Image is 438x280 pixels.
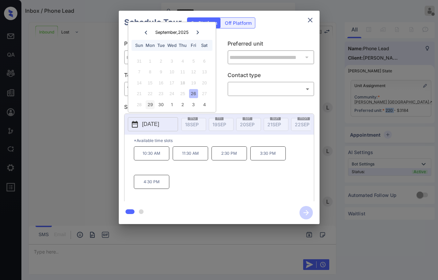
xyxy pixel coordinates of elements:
[200,100,209,109] div: Choose Saturday, October 4th, 2025
[167,57,176,66] div: Not available Wednesday, September 3rd, 2025
[134,135,314,146] p: *Available time slots
[167,89,176,98] div: Not available Wednesday, September 24th, 2025
[156,57,165,66] div: Not available Tuesday, September 2nd, 2025
[135,67,144,76] div: Not available Sunday, September 7th, 2025
[156,41,165,50] div: Tue
[178,67,187,76] div: Not available Thursday, September 11th, 2025
[156,89,165,98] div: Not available Tuesday, September 23rd, 2025
[156,78,165,87] div: Not available Tuesday, September 16th, 2025
[200,67,209,76] div: Not available Saturday, September 13th, 2025
[142,120,159,128] p: [DATE]
[178,100,187,109] div: Choose Thursday, October 2nd, 2025
[189,89,198,98] div: Choose Friday, September 26th, 2025
[303,13,317,27] button: close
[167,100,176,109] div: Choose Wednesday, October 1st, 2025
[134,175,169,189] p: 4:30 PM
[119,11,187,34] h2: Schedule Tour
[146,57,155,66] div: Not available Monday, September 1st, 2025
[187,18,221,28] div: On Platform
[295,204,317,221] button: btn-next
[135,78,144,87] div: Not available Sunday, September 14th, 2025
[124,71,211,82] p: Tour type
[167,78,176,87] div: Not available Wednesday, September 17th, 2025
[156,100,165,109] div: Choose Tuesday, September 30th, 2025
[124,40,211,50] p: Preferred community
[178,78,187,87] div: Not available Thursday, September 18th, 2025
[146,78,155,87] div: Not available Monday, September 15th, 2025
[222,18,255,28] div: Off Platform
[189,78,198,87] div: Not available Friday, September 19th, 2025
[178,41,187,50] div: Thu
[156,67,165,76] div: Not available Tuesday, September 9th, 2025
[155,30,189,35] div: September , 2025
[134,146,169,160] p: 10:30 AM
[200,41,209,50] div: Sat
[146,89,155,98] div: Not available Monday, September 22nd, 2025
[135,89,144,98] div: Not available Sunday, September 21st, 2025
[135,57,144,66] div: Not available Sunday, August 31st, 2025
[200,89,209,98] div: Not available Saturday, September 27th, 2025
[128,117,178,131] button: [DATE]
[189,100,198,109] div: Choose Friday, October 3rd, 2025
[189,41,198,50] div: Fri
[228,40,314,50] p: Preferred unit
[146,41,155,50] div: Mon
[167,67,176,76] div: Not available Wednesday, September 10th, 2025
[124,103,314,114] p: Select slot
[178,57,187,66] div: Not available Thursday, September 4th, 2025
[178,89,187,98] div: Not available Thursday, September 25th, 2025
[200,78,209,87] div: Not available Saturday, September 20th, 2025
[200,57,209,66] div: Not available Saturday, September 6th, 2025
[189,57,198,66] div: Not available Friday, September 5th, 2025
[146,100,155,109] div: Choose Monday, September 29th, 2025
[167,41,176,50] div: Wed
[126,83,209,94] div: Virtual
[250,146,286,160] p: 3:30 PM
[211,146,247,160] p: 2:30 PM
[135,100,144,109] div: Not available Sunday, September 28th, 2025
[130,56,213,110] div: month 2025-09
[173,146,208,160] p: 11:30 AM
[228,71,314,82] p: Contact type
[135,41,144,50] div: Sun
[189,67,198,76] div: Not available Friday, September 12th, 2025
[146,67,155,76] div: Not available Monday, September 8th, 2025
